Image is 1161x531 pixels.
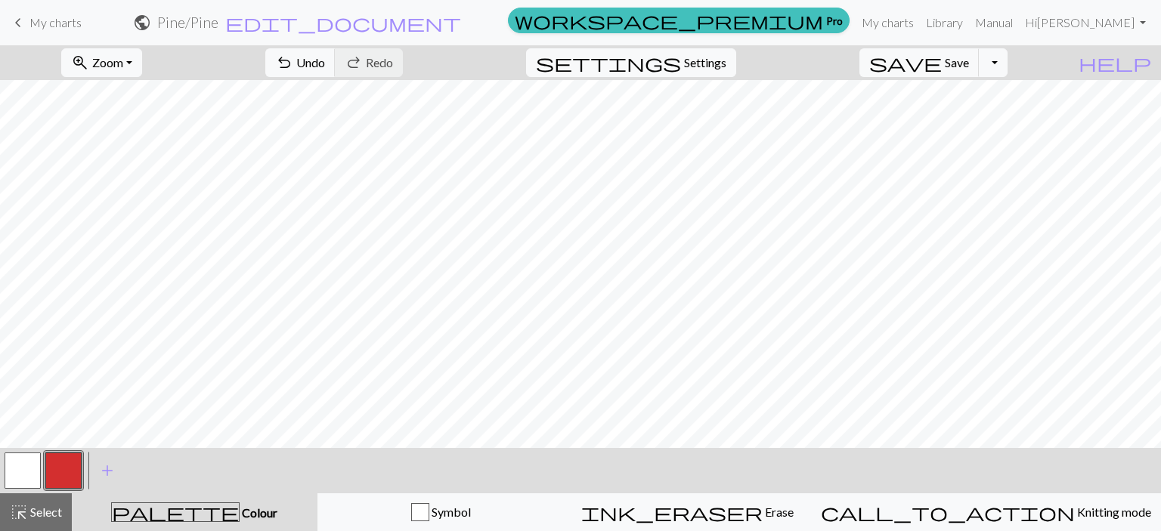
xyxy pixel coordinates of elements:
[1075,505,1151,519] span: Knitting mode
[536,54,681,72] i: Settings
[225,12,461,33] span: edit_document
[157,14,218,31] h2: Pine / Pine
[1019,8,1152,38] a: Hi[PERSON_NAME]
[763,505,794,519] span: Erase
[564,493,811,531] button: Erase
[61,48,142,77] button: Zoom
[920,8,969,38] a: Library
[72,493,317,531] button: Colour
[859,48,980,77] button: Save
[265,48,336,77] button: Undo
[9,12,27,33] span: keyboard_arrow_left
[98,460,116,481] span: add
[811,493,1161,531] button: Knitting mode
[10,502,28,523] span: highlight_alt
[275,52,293,73] span: undo
[856,8,920,38] a: My charts
[28,505,62,519] span: Select
[240,505,277,520] span: Colour
[133,12,151,33] span: public
[945,55,969,69] span: Save
[508,8,850,33] a: Pro
[526,48,736,77] button: SettingsSettings
[581,502,763,523] span: ink_eraser
[296,55,325,69] span: Undo
[821,502,1075,523] span: call_to_action
[9,10,82,36] a: My charts
[29,15,82,29] span: My charts
[429,505,471,519] span: Symbol
[92,55,123,69] span: Zoom
[515,10,823,31] span: workspace_premium
[869,52,942,73] span: save
[1079,52,1151,73] span: help
[969,8,1019,38] a: Manual
[71,52,89,73] span: zoom_in
[536,52,681,73] span: settings
[317,493,565,531] button: Symbol
[112,502,239,523] span: palette
[684,54,726,72] span: Settings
